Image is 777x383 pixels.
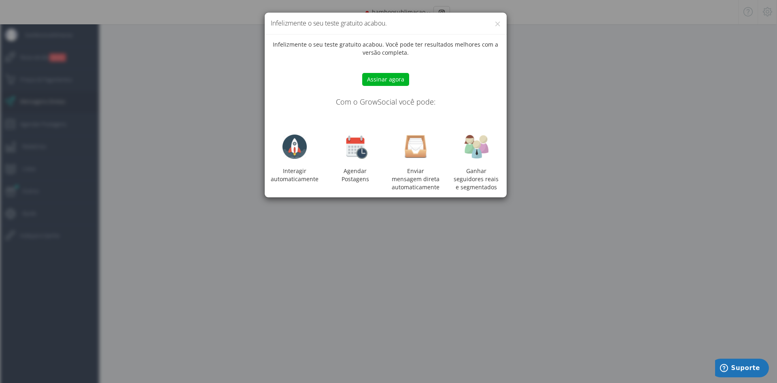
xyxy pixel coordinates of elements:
[495,18,501,29] button: ×
[271,19,501,28] h4: Infelizmente o seu teste gratuito acabou.
[386,135,446,191] div: Enviar mensagem direta automaticamente
[403,135,428,159] img: inbox.png
[325,135,386,183] div: Agendar Postagens
[282,135,307,159] img: rocket-128.png
[464,135,488,159] img: users.png
[265,41,507,191] div: Infelizmente o seu teste gratuito acabou. Você pode ter resultados melhores com a versão completa.
[446,167,507,191] div: Ganhar seguidores reais e segmentados
[271,98,501,106] h4: Com o GrowSocial você pode:
[362,73,409,86] button: Assinar agora
[715,359,769,379] iframe: Abre um widget para que você possa encontrar mais informações
[265,135,325,183] div: Interagir automaticamente
[343,135,367,159] img: calendar-clock-128.png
